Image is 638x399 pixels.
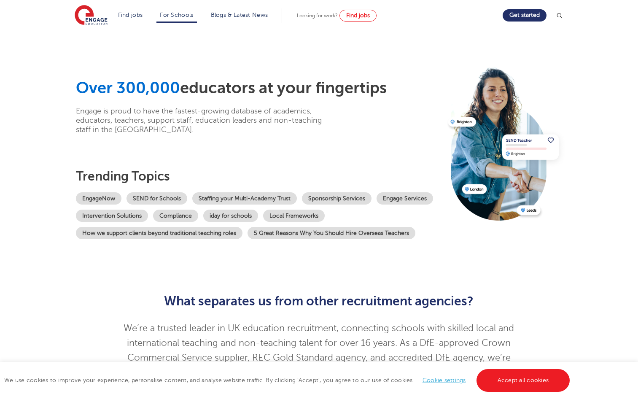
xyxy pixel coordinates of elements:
a: Get started [503,9,546,22]
p: We’re a trusted leader in UK education recruitment, connecting schools with skilled local and int... [112,321,526,380]
a: How we support clients beyond traditional teaching roles [76,227,242,239]
a: Staffing your Multi-Academy Trust [192,192,297,205]
a: Local Frameworks [263,210,325,222]
a: Blogs & Latest News [211,12,268,18]
span: Looking for work? [297,13,338,19]
a: For Schools [160,12,193,18]
a: Compliance [153,210,198,222]
p: Engage is proud to have the fastest-growing database of academics, educators, teachers, support s... [76,106,335,134]
a: Cookie settings [423,377,466,383]
span: Over 300,000 [76,79,180,97]
a: Engage Services [377,192,433,205]
a: SEND for Schools [127,192,187,205]
h3: Trending topics [76,169,442,184]
a: iday for schools [203,210,258,222]
h2: What separates us from other recruitment agencies? [112,294,526,308]
a: 5 Great Reasons Why You Should Hire Overseas Teachers [248,227,415,239]
a: EngageNow [76,192,121,205]
a: Intervention Solutions [76,210,148,222]
a: Accept all cookies [476,369,570,392]
h1: educators at your fingertips [76,78,442,98]
img: Engage Education [75,5,108,26]
a: Find jobs [339,10,377,22]
a: Find jobs [118,12,143,18]
span: Find jobs [346,12,370,19]
a: Sponsorship Services [302,192,371,205]
span: We use cookies to improve your experience, personalise content, and analyse website traffic. By c... [4,377,572,383]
